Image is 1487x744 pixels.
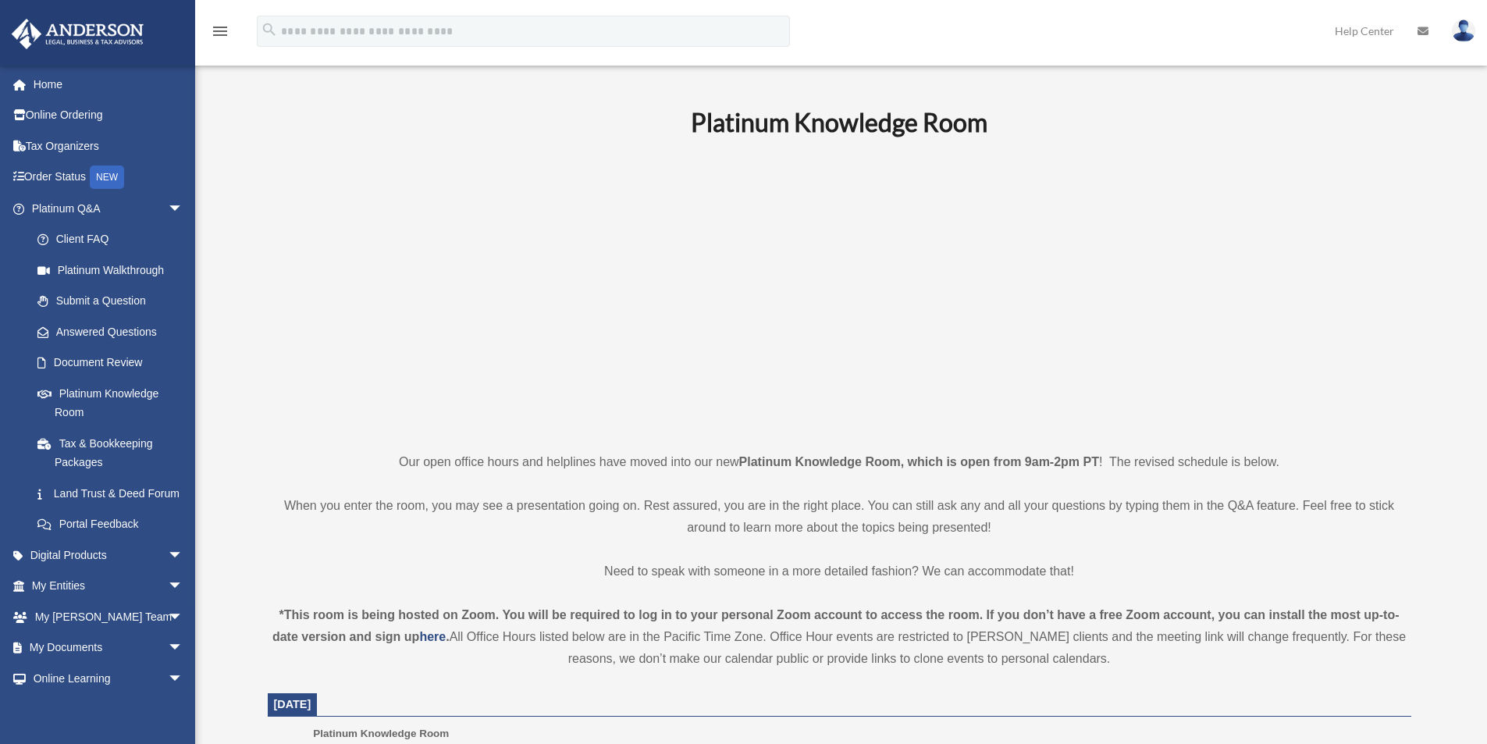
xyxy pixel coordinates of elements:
iframe: 231110_Toby_KnowledgeRoom [605,158,1073,422]
span: arrow_drop_down [168,571,199,603]
i: menu [211,22,229,41]
a: Answered Questions [22,316,207,347]
a: My [PERSON_NAME] Teamarrow_drop_down [11,601,207,632]
a: menu [211,27,229,41]
a: Online Learningarrow_drop_down [11,663,207,694]
span: arrow_drop_down [168,663,199,695]
strong: *This room is being hosted on Zoom. You will be required to log in to your personal Zoom account ... [272,608,1400,643]
a: My Entitiesarrow_drop_down [11,571,207,602]
img: User Pic [1452,20,1475,42]
strong: . [446,630,449,643]
a: here [419,630,446,643]
a: Tax & Bookkeeping Packages [22,428,207,478]
div: NEW [90,166,124,189]
span: Platinum Knowledge Room [313,728,449,739]
a: Tax Organizers [11,130,207,162]
a: Order StatusNEW [11,162,207,194]
a: My Documentsarrow_drop_down [11,632,207,664]
a: Platinum Knowledge Room [22,378,199,428]
a: Platinum Q&Aarrow_drop_down [11,193,207,224]
div: All Office Hours listed below are in the Pacific Time Zone. Office Hour events are restricted to ... [268,604,1411,670]
span: arrow_drop_down [168,539,199,571]
a: Digital Productsarrow_drop_down [11,539,207,571]
span: [DATE] [274,698,311,710]
img: Anderson Advisors Platinum Portal [7,19,148,49]
a: Document Review [22,347,207,379]
a: Portal Feedback [22,509,207,540]
a: Submit a Question [22,286,207,317]
b: Platinum Knowledge Room [691,107,987,137]
span: arrow_drop_down [168,632,199,664]
p: When you enter the room, you may see a presentation going on. Rest assured, you are in the right ... [268,495,1411,539]
span: arrow_drop_down [168,601,199,633]
i: search [261,21,278,38]
span: arrow_drop_down [168,193,199,225]
p: Our open office hours and helplines have moved into our new ! The revised schedule is below. [268,451,1411,473]
a: Platinum Walkthrough [22,255,207,286]
a: Online Ordering [11,100,207,131]
a: Home [11,69,207,100]
strong: Platinum Knowledge Room, which is open from 9am-2pm PT [739,455,1099,468]
a: Client FAQ [22,224,207,255]
p: Need to speak with someone in a more detailed fashion? We can accommodate that! [268,561,1411,582]
a: Land Trust & Deed Forum [22,478,207,509]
